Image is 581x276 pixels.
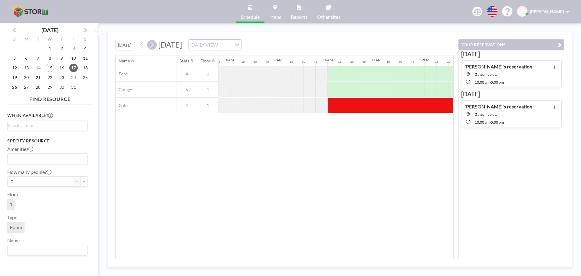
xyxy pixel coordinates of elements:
span: Ford [116,71,128,77]
span: Tuesday, October 14, 2025 [34,64,42,72]
span: 1 [197,87,218,92]
div: 15 [338,60,342,64]
span: Schedule [241,15,260,19]
span: Monday, October 13, 2025 [22,64,31,72]
div: 45 [265,60,269,64]
div: Search for option [189,40,241,50]
h4: FIND RESOURCE [7,94,93,102]
span: - [490,120,491,125]
span: Room [10,224,22,230]
img: organization-logo [10,5,51,18]
span: 10:00 AM [475,80,490,85]
span: Saturday, October 4, 2025 [81,44,90,53]
span: Friday, October 24, 2025 [69,73,78,82]
span: Monday, October 27, 2025 [22,83,31,91]
span: 4 [176,103,197,108]
div: S [9,36,21,44]
span: Saturday, October 11, 2025 [81,54,90,62]
div: 9AM [274,58,282,62]
div: Seats [179,58,189,64]
div: 45 [314,60,317,64]
div: [DATE] [41,26,58,34]
div: Name [119,58,130,64]
span: Tuesday, October 7, 2025 [34,54,42,62]
div: F [67,36,79,44]
h4: [PERSON_NAME]'s reservation [464,104,532,110]
div: 15 [290,60,293,64]
div: 15 [386,60,390,64]
div: 15 [435,60,438,64]
button: + [80,176,88,187]
span: Friday, October 17, 2025 [69,64,78,72]
div: T [56,36,67,44]
span: Reports [291,15,307,19]
span: Other sites [317,15,340,19]
span: - [490,80,491,85]
span: Maps [269,15,281,19]
div: 11AM [371,58,381,62]
span: 1 [197,71,218,77]
span: DAILY VIEW [190,41,219,49]
span: Wednesday, October 8, 2025 [46,54,54,62]
span: Tuesday, October 21, 2025 [34,73,42,82]
span: Thursday, October 23, 2025 [57,73,66,82]
label: Amenities [7,146,33,152]
label: Floor [7,191,18,198]
span: Gates, floor: 1 [475,72,497,77]
div: 15 [241,60,245,64]
label: How many people? [7,169,51,175]
span: Friday, October 3, 2025 [69,44,78,53]
span: 1 [10,201,12,207]
span: Thursday, October 2, 2025 [57,44,66,53]
span: 10:00 AM [475,120,490,125]
span: 5:00 PM [491,120,504,125]
label: Name [7,238,20,244]
span: CG [519,9,525,14]
span: Sunday, October 5, 2025 [10,54,19,62]
span: Saturday, October 18, 2025 [81,64,90,72]
span: Gates [116,103,129,108]
h3: [DATE] [461,90,562,98]
div: T [32,36,44,44]
span: Thursday, October 16, 2025 [57,64,66,72]
span: Friday, October 10, 2025 [69,54,78,62]
span: 5:00 PM [491,80,504,85]
div: Floor [200,58,211,64]
div: 30 [302,60,305,64]
div: 30 [253,60,257,64]
input: Search for option [8,246,84,254]
div: W [44,36,56,44]
span: 4 [176,71,197,77]
h3: Specify resource [7,138,88,144]
h3: [DATE] [461,50,562,58]
span: Sunday, October 12, 2025 [10,64,19,72]
div: 45 [362,60,366,64]
h4: [PERSON_NAME]'s reservation [464,64,532,70]
span: Monday, October 6, 2025 [22,54,31,62]
span: Wednesday, October 22, 2025 [46,73,54,82]
span: Tuesday, October 28, 2025 [34,83,42,91]
div: 45 [217,60,221,64]
div: 12PM [420,58,429,62]
div: M [21,36,32,44]
span: Thursday, October 9, 2025 [57,54,66,62]
span: Sunday, October 26, 2025 [10,83,19,91]
div: 8AM [226,58,234,62]
span: Gates, floor: 1 [475,112,497,117]
div: 30 [399,60,402,64]
span: Wednesday, October 29, 2025 [46,83,54,91]
span: Sunday, October 19, 2025 [10,73,19,82]
span: [PERSON_NAME] [530,9,564,14]
div: 45 [411,60,414,64]
span: Wednesday, October 1, 2025 [46,44,54,53]
div: S [79,36,91,44]
div: 30 [350,60,354,64]
span: Friday, October 31, 2025 [69,83,78,91]
div: 30 [447,60,451,64]
span: Wednesday, October 15, 2025 [46,64,54,72]
div: 10AM [323,58,333,62]
input: Search for option [220,41,231,49]
span: 6 [176,87,197,92]
span: 1 [197,103,218,108]
span: Garage [116,87,132,92]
